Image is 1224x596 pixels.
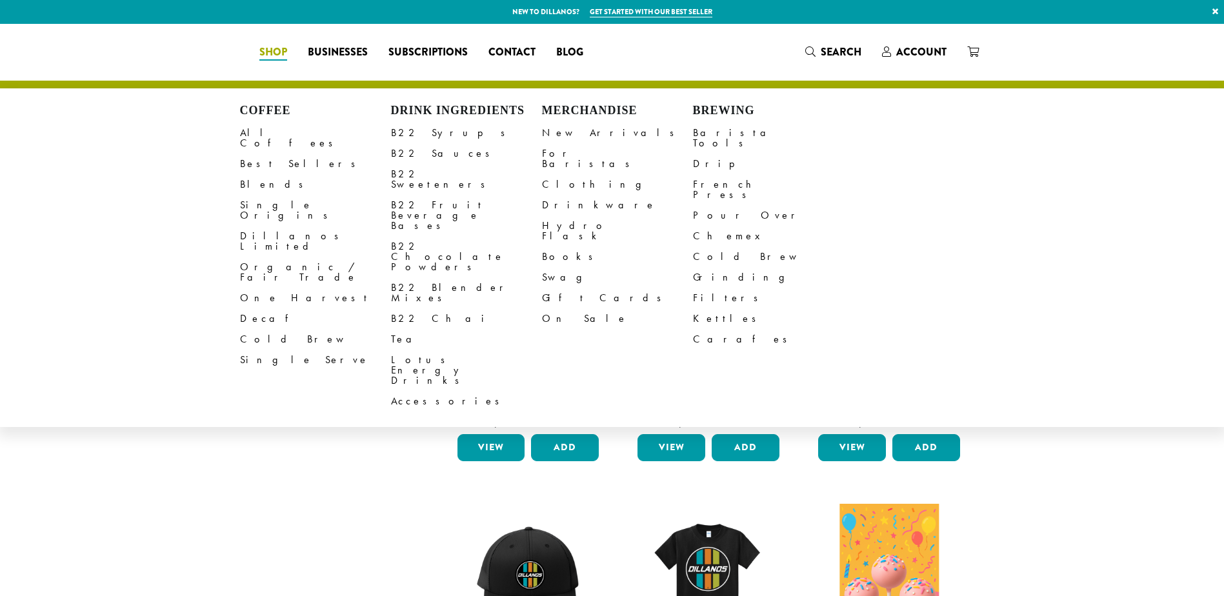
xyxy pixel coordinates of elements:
[240,174,391,195] a: Blends
[542,123,693,143] a: New Arrivals
[542,267,693,288] a: Swag
[818,434,886,461] a: View
[391,123,542,143] a: B22 Syrups
[693,123,844,154] a: Barista Tools
[693,154,844,174] a: Drip
[556,45,583,61] span: Blog
[308,45,368,61] span: Businesses
[391,350,542,391] a: Lotus Energy Drinks
[795,41,872,63] a: Search
[634,224,783,429] a: Bodum Electric Water Kettle $25.00
[391,391,542,412] a: Accessories
[249,42,297,63] a: Shop
[542,246,693,267] a: Books
[693,329,844,350] a: Carafes
[896,45,947,59] span: Account
[693,267,844,288] a: Grinding
[240,104,391,118] h4: Coffee
[391,277,542,308] a: B22 Blender Mixes
[457,434,525,461] a: View
[693,308,844,329] a: Kettles
[391,104,542,118] h4: Drink Ingredients
[693,174,844,205] a: French Press
[240,195,391,226] a: Single Origins
[712,434,779,461] button: Add
[693,226,844,246] a: Chemex
[240,257,391,288] a: Organic / Fair Trade
[815,224,963,429] a: Bodum Handheld Milk Frother $10.00
[590,6,712,17] a: Get started with our best seller
[240,308,391,329] a: Decaf
[531,434,599,461] button: Add
[240,288,391,308] a: One Harvest
[240,123,391,154] a: All Coffees
[240,226,391,257] a: Dillanos Limited
[693,104,844,118] h4: Brewing
[391,308,542,329] a: B22 Chai
[637,434,705,461] a: View
[240,154,391,174] a: Best Sellers
[391,236,542,277] a: B22 Chocolate Powders
[693,288,844,308] a: Filters
[391,164,542,195] a: B22 Sweeteners
[542,104,693,118] h4: Merchandise
[391,195,542,236] a: B22 Fruit Beverage Bases
[391,329,542,350] a: Tea
[240,329,391,350] a: Cold Brew
[542,174,693,195] a: Clothing
[892,434,960,461] button: Add
[821,45,861,59] span: Search
[391,143,542,164] a: B22 Sauces
[488,45,536,61] span: Contact
[542,143,693,174] a: For Baristas
[259,45,287,61] span: Shop
[542,288,693,308] a: Gift Cards
[542,215,693,246] a: Hydro Flask
[388,45,468,61] span: Subscriptions
[240,350,391,370] a: Single Serve
[693,246,844,267] a: Cold Brew
[454,224,603,429] a: Bodum Electric Milk Frother $30.00
[542,308,693,329] a: On Sale
[542,195,693,215] a: Drinkware
[693,205,844,226] a: Pour Over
